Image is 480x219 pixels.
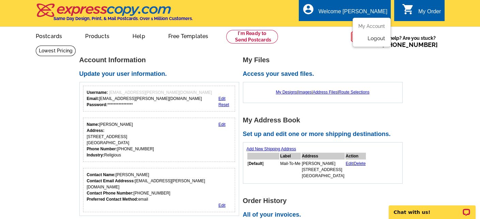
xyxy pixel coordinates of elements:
[87,172,116,177] strong: Contact Name:
[87,197,138,202] strong: Preferred Contact Method:
[83,118,235,162] div: Your personal details.
[83,168,235,212] div: Who should we contact regarding order issues?
[25,28,73,44] a: Postcards
[371,35,441,48] span: Need help? Are you stuck?
[243,117,406,124] h1: My Address Book
[354,161,366,166] a: Delete
[79,70,243,78] h2: Update your user information.
[157,28,219,44] a: Free Templates
[382,41,438,48] a: [PHONE_NUMBER]
[345,160,366,179] td: |
[345,153,366,159] th: Action
[87,191,134,196] strong: Contact Phone Number:
[418,9,441,18] div: My Order
[301,160,345,179] td: [PERSON_NAME] [STREET_ADDRESS] [GEOGRAPHIC_DATA]
[53,16,193,21] h4: Same Day Design, Print, & Mail Postcards. Over 1 Million Customers.
[243,56,406,64] h1: My Files
[87,122,99,127] strong: Name:
[87,147,117,151] strong: Phone Number:
[280,160,301,179] td: Mail-To-Me
[87,102,108,107] strong: Password:
[122,28,156,44] a: Help
[83,86,235,112] div: Your login information.
[87,153,104,157] strong: Industry:
[74,28,120,44] a: Products
[243,70,406,78] h2: Access your saved files.
[87,90,108,95] strong: Username:
[339,90,370,95] a: Route Selections
[36,8,193,21] a: Same Day Design, Print, & Mail Postcards. Over 1 Million Customers.
[346,161,353,166] a: Edit
[301,153,345,159] th: Address
[319,9,387,18] div: Welcome [PERSON_NAME]
[313,90,338,95] a: Address Files
[247,147,296,151] a: Add New Shipping Address
[249,161,263,166] b: Default
[402,7,441,16] a: shopping_cart My Order
[87,172,232,202] div: [PERSON_NAME] [EMAIL_ADDRESS][PERSON_NAME][DOMAIN_NAME] [PHONE_NUMBER] email
[247,160,279,179] td: [ ]
[109,90,212,95] span: [EMAIL_ADDRESS][PERSON_NAME][DOMAIN_NAME]
[402,3,414,15] i: shopping_cart
[218,122,226,127] a: Edit
[218,102,229,107] a: Reset
[384,198,480,219] iframe: LiveChat chat widget
[247,86,399,99] div: | | |
[218,96,226,101] a: Edit
[79,56,243,64] h1: Account Information
[371,41,438,48] span: Call
[243,211,406,219] h2: All of your invoices.
[87,121,154,158] div: [PERSON_NAME] [STREET_ADDRESS] [GEOGRAPHIC_DATA] [PHONE_NUMBER] Religious
[302,3,314,15] i: account_circle
[243,197,406,204] h1: Order History
[243,131,406,138] h2: Set up and edit one or more shipping destinations.
[87,96,99,101] strong: Email:
[280,153,301,159] th: Label
[351,27,371,47] img: help
[358,23,385,29] a: My Account
[218,203,226,208] a: Edit
[276,90,297,95] a: My Designs
[87,128,105,133] strong: Address:
[298,90,311,95] a: Images
[87,179,135,183] strong: Contact Email Addresss:
[368,35,385,41] a: Logout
